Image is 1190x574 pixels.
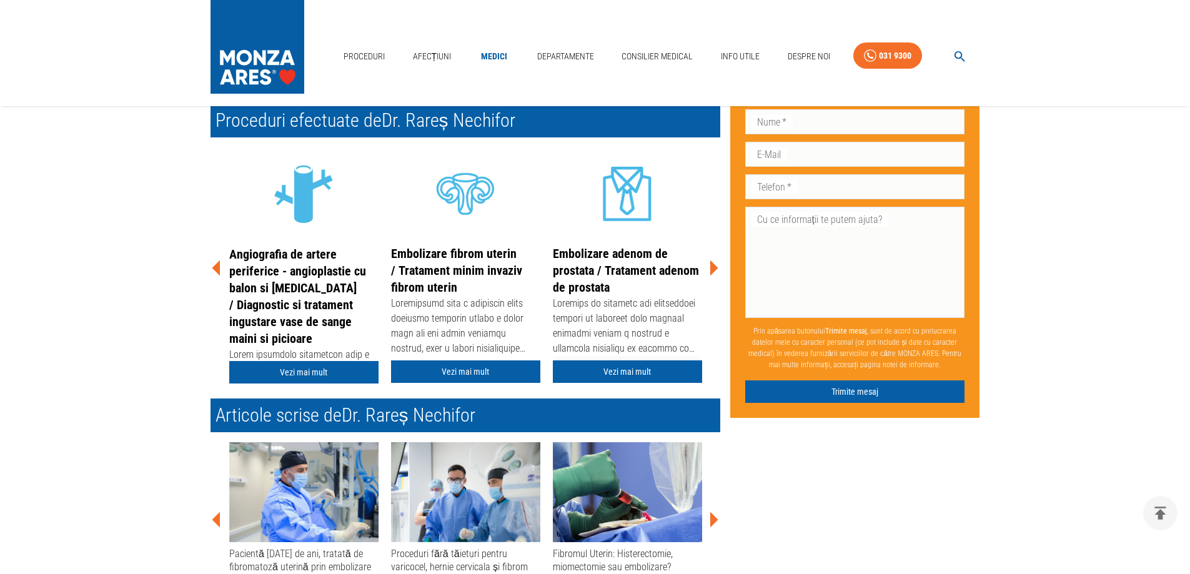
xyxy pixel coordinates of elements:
[879,48,911,64] div: 031 9300
[229,547,379,574] div: Pacientă [DATE] de ani, tratată de fibromatoză uterină prin embolizare
[391,246,522,295] a: Embolizare fibrom uterin / Tratament minim invaziv fibrom uterin
[211,398,720,432] h2: Articole scrise de Dr. Rareș Nechifor
[339,44,390,69] a: Proceduri
[391,442,540,574] a: Proceduri fără tăieturi pentru varicocel, hernie cervicala și fibrom
[532,44,599,69] a: Departamente
[783,44,835,69] a: Despre Noi
[229,361,379,384] a: Vezi mai mult
[391,360,540,383] a: Vezi mai mult
[553,296,702,359] div: Loremips do sitametc adi elitseddoei tempori ut laboreet dolo magnaal enimadmi veniam q nostrud e...
[553,547,702,574] div: Fibromul Uterin: Histerectomie, miomectomie sau embolizare?
[391,296,540,359] div: Loremipsumd sita c adipiscin elits doeiusmo temporin utlabo e dolor magn ali eni admin veniamqu n...
[553,442,702,574] a: Fibromul Uterin: Histerectomie, miomectomie sau embolizare?
[229,442,379,574] a: Pacientă [DATE] de ani, tratată de fibromatoză uterină prin embolizare
[553,360,702,383] a: Vezi mai mult
[853,42,922,69] a: 031 9300
[1143,496,1178,530] button: delete
[716,44,765,69] a: Info Utile
[229,347,379,410] div: Lorem ipsumdolo sitametcon adip e seddoeius tempor, inc utla etdolo magnaa enimadminimveni. Quisn...
[474,44,514,69] a: Medici
[211,104,720,137] h2: Proceduri efectuate de Dr. Rareș Nechifor
[391,547,540,574] div: Proceduri fără tăieturi pentru varicocel, hernie cervicala și fibrom
[553,246,699,295] a: Embolizare adenom de prostata / Tratament adenom de prostata
[229,442,379,542] img: Pacientă de 25 de ani, tratată de fibromatoză uterină prin embolizare
[825,326,867,335] b: Trimite mesaj
[617,44,698,69] a: Consilier Medical
[391,442,540,542] img: Proceduri fără tăieturi pentru varicocel, hernie cervicala și fibrom
[553,442,702,542] img: Fibromul Uterin: Histerectomie, miomectomie sau embolizare?
[408,44,457,69] a: Afecțiuni
[229,247,366,346] a: Angiografia de artere periferice - angioplastie cu balon si [MEDICAL_DATA] / Diagnostic si tratam...
[745,380,965,403] button: Trimite mesaj
[745,320,965,375] p: Prin apăsarea butonului , sunt de acord cu prelucrarea datelor mele cu caracter personal (ce pot ...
